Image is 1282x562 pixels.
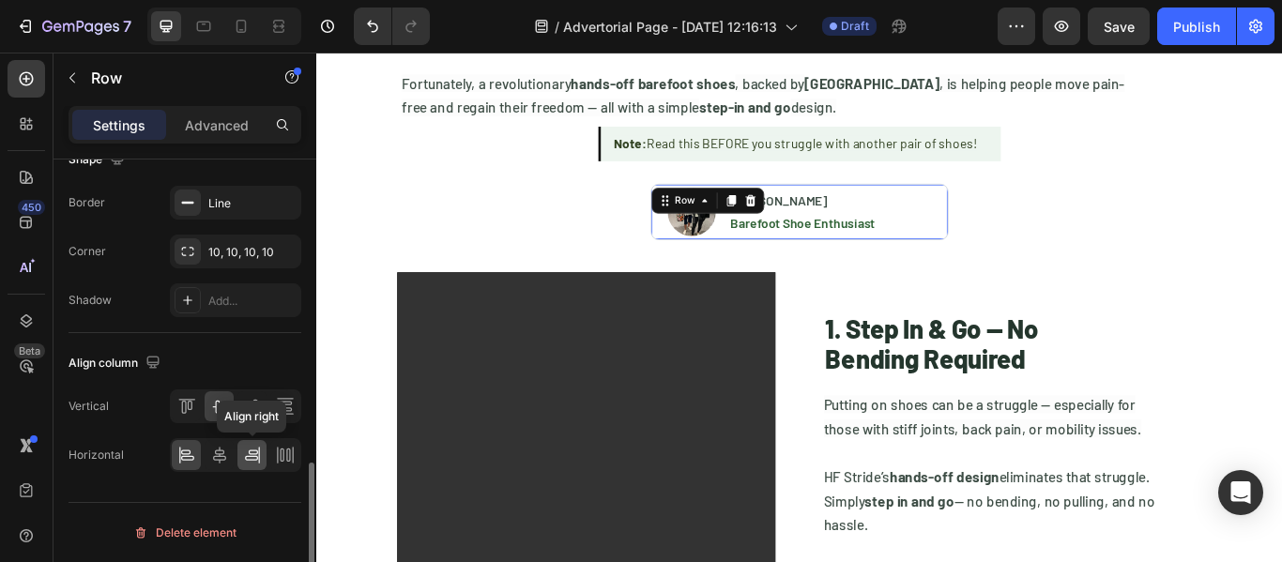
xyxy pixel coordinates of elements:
[208,195,297,212] div: Line
[346,97,771,114] span: Read this BEFORE you struggle with another pair of shoes!
[563,17,777,37] span: Advertorial Page - [DATE] 12:16:13
[69,292,112,309] div: Shadow
[69,351,164,376] div: Align column
[481,159,653,186] h2: [PERSON_NAME]
[69,147,129,173] div: Shape
[414,164,445,181] div: Row
[8,8,140,45] button: 7
[1218,470,1263,515] div: Open Intercom Messenger
[69,398,109,415] div: Vertical
[69,447,124,463] div: Horizontal
[553,53,606,74] span: design.
[841,18,869,35] span: Draft
[316,53,1282,562] iframe: Design area
[69,243,106,260] div: Corner
[446,53,553,74] strong: step-in and go
[69,518,301,548] button: Delete element
[14,343,45,358] div: Beta
[93,115,145,135] p: Settings
[639,512,743,533] strong: step in and go
[591,301,873,377] h2: 1. Step In & Go — No Bending Required
[185,115,249,135] p: Advanced
[482,188,651,210] p: Barefoot Shoe Enthusiast
[133,522,237,544] div: Delete element
[91,67,251,89] p: Row
[18,200,45,215] div: 450
[668,484,796,505] strong: hands-off design
[1173,17,1220,37] div: Publish
[591,400,962,448] span: Putting on shoes can be a struggle — especially for those with stiff joints, back pain, or mobili...
[208,293,297,310] div: Add...
[346,97,385,114] strong: Note:
[123,15,131,38] p: 7
[1157,8,1236,45] button: Publish
[555,17,559,37] span: /
[208,244,297,261] div: 10, 10, 10, 10
[1088,8,1150,45] button: Save
[69,194,105,211] div: Border
[1104,19,1135,35] span: Save
[354,8,430,45] div: Undo/Redo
